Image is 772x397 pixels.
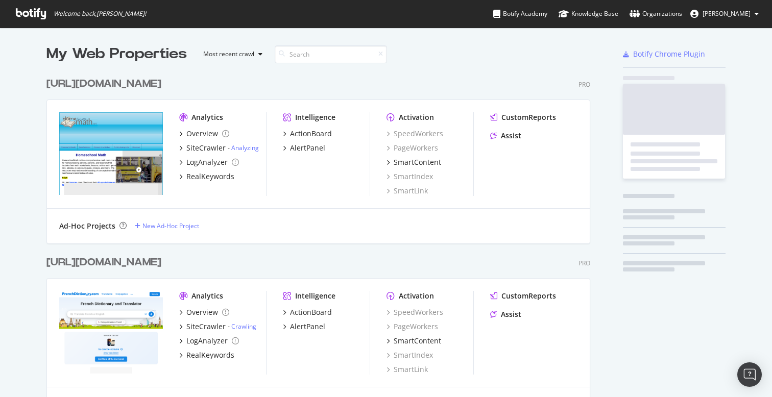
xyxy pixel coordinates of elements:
[490,131,521,141] a: Assist
[283,129,332,139] a: ActionBoard
[186,157,228,167] div: LogAnalyzer
[387,129,443,139] a: SpeedWorkers
[559,9,618,19] div: Knowledge Base
[231,143,259,152] a: Analyzing
[186,143,226,153] div: SiteCrawler
[295,112,335,122] div: Intelligence
[399,291,434,301] div: Activation
[290,307,332,317] div: ActionBoard
[578,80,590,89] div: Pro
[290,321,325,332] div: AlertPanel
[46,255,165,270] a: [URL][DOMAIN_NAME]
[283,321,325,332] a: AlertPanel
[46,44,187,64] div: My Web Properties
[490,291,556,301] a: CustomReports
[633,49,705,59] div: Botify Chrome Plugin
[186,307,218,317] div: Overview
[186,350,234,360] div: RealKeywords
[290,129,332,139] div: ActionBoard
[186,336,228,346] div: LogAnalyzer
[394,336,441,346] div: SmartContent
[394,157,441,167] div: SmartContent
[142,221,199,230] div: New Ad-Hoc Project
[179,307,229,317] a: Overview
[179,143,259,153] a: SiteCrawler- Analyzing
[179,157,239,167] a: LogAnalyzer
[630,9,682,19] div: Organizations
[501,131,521,141] div: Assist
[191,291,223,301] div: Analytics
[186,129,218,139] div: Overview
[387,143,438,153] a: PageWorkers
[387,364,428,375] a: SmartLink
[623,49,705,59] a: Botify Chrome Plugin
[186,171,234,182] div: RealKeywords
[186,321,226,332] div: SiteCrawler
[290,143,325,153] div: AlertPanel
[228,143,259,152] div: -
[501,112,556,122] div: CustomReports
[490,112,556,122] a: CustomReports
[578,259,590,267] div: Pro
[195,46,267,62] button: Most recent crawl
[135,221,199,230] a: New Ad-Hoc Project
[231,322,256,331] a: Crawling
[501,309,521,319] div: Assist
[501,291,556,301] div: CustomReports
[387,307,443,317] a: SpeedWorkers
[493,9,547,19] div: Botify Academy
[737,362,762,387] div: Open Intercom Messenger
[387,157,441,167] a: SmartContent
[283,307,332,317] a: ActionBoard
[179,321,256,332] a: SiteCrawler- Crawling
[387,350,433,360] a: SmartIndex
[387,171,433,182] a: SmartIndex
[179,336,239,346] a: LogAnalyzer
[59,291,163,374] img: https://www.frenchdictionary.com/
[703,9,751,18] span: John McLendon
[283,143,325,153] a: AlertPanel
[179,171,234,182] a: RealKeywords
[191,112,223,122] div: Analytics
[46,255,161,270] div: [URL][DOMAIN_NAME]
[387,336,441,346] a: SmartContent
[387,186,428,196] a: SmartLink
[399,112,434,122] div: Activation
[275,45,387,63] input: Search
[203,51,254,57] div: Most recent crawl
[490,309,521,319] a: Assist
[46,77,161,91] div: [URL][DOMAIN_NAME]
[295,291,335,301] div: Intelligence
[387,321,438,332] a: PageWorkers
[46,77,165,91] a: [URL][DOMAIN_NAME]
[179,129,229,139] a: Overview
[179,350,234,360] a: RealKeywords
[59,221,115,231] div: Ad-Hoc Projects
[228,322,256,331] div: -
[682,6,767,22] button: [PERSON_NAME]
[59,112,163,195] img: https://www.homeschoolmath.net/
[54,10,146,18] span: Welcome back, [PERSON_NAME] !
